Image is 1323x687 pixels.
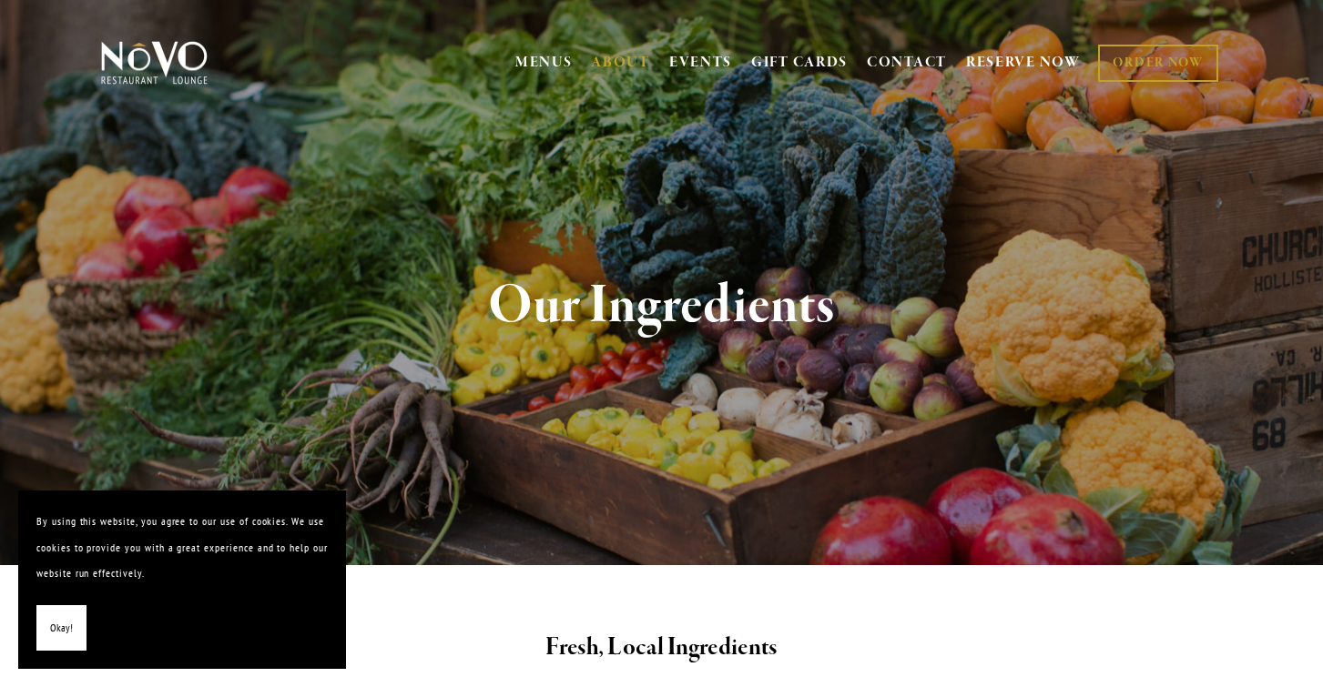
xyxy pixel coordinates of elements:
[18,490,346,669] section: Cookie banner
[591,54,650,72] a: ABOUT
[50,615,73,642] span: Okay!
[36,509,328,587] p: By using this website, you agree to our use of cookies. We use cookies to provide you with a grea...
[515,54,573,72] a: MENUS
[669,54,732,72] a: EVENTS
[36,605,87,652] button: Okay!
[1098,45,1217,82] a: ORDER NOW
[488,271,835,340] strong: Our Ingredients
[867,45,947,80] a: CONTACT
[131,629,1193,667] h2: Fresh, Local Ingredients
[751,45,848,80] a: GIFT CARDS
[97,40,211,86] img: Novo Restaurant &amp; Lounge
[966,45,1081,80] a: RESERVE NOW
